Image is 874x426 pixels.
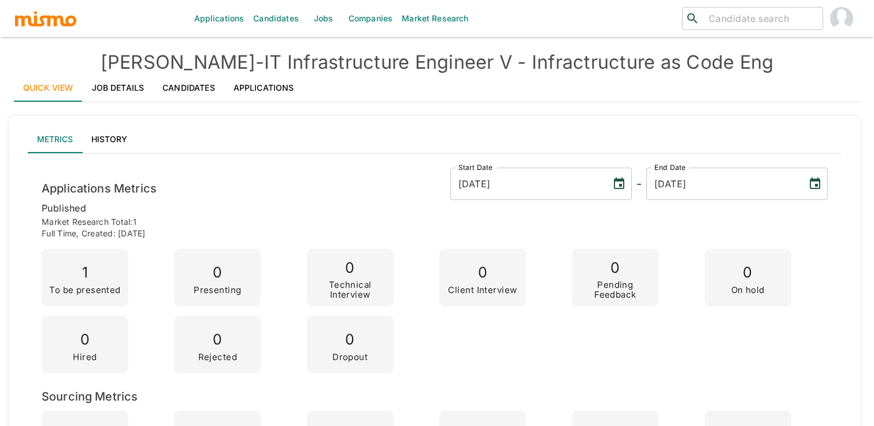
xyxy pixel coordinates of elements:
[224,74,303,102] a: Applications
[450,168,603,200] input: MM/DD/YYYY
[448,286,517,295] p: Client Interview
[28,125,842,153] div: lab API tabs example
[198,353,238,362] p: Rejected
[42,200,828,216] p: published
[448,260,517,286] p: 0
[194,260,241,286] p: 0
[28,125,82,153] button: Metrics
[42,387,828,406] h6: Sourcing Metrics
[636,175,642,193] h6: -
[332,353,368,362] p: Dropout
[654,162,686,172] label: End Date
[14,74,83,102] a: Quick View
[42,216,828,228] p: Market Research Total: 1
[332,327,368,353] p: 0
[576,280,654,299] p: Pending Feedback
[830,7,853,30] img: Gabriel Hernandez
[82,125,136,153] button: History
[198,327,238,353] p: 0
[731,260,765,286] p: 0
[576,255,654,281] p: 0
[458,162,493,172] label: Start Date
[704,10,818,27] input: Candidate search
[49,286,121,295] p: To be presented
[312,255,389,281] p: 0
[153,74,224,102] a: Candidates
[73,353,97,362] p: Hired
[646,168,799,200] input: MM/DD/YYYY
[14,10,77,27] img: logo
[608,172,631,195] button: Choose date, selected date is Sep 8, 2025
[49,260,121,286] p: 1
[312,280,389,299] p: Technical Interview
[73,327,97,353] p: 0
[42,228,828,239] p: Full time , Created: [DATE]
[14,51,860,74] h4: [PERSON_NAME] - IT Infrastructure Engineer V - Infractructure as Code Eng
[731,286,765,295] p: On hold
[83,74,154,102] a: Job Details
[803,172,827,195] button: Choose date, selected date is Sep 29, 2025
[42,179,157,198] h6: Applications Metrics
[194,286,241,295] p: Presenting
